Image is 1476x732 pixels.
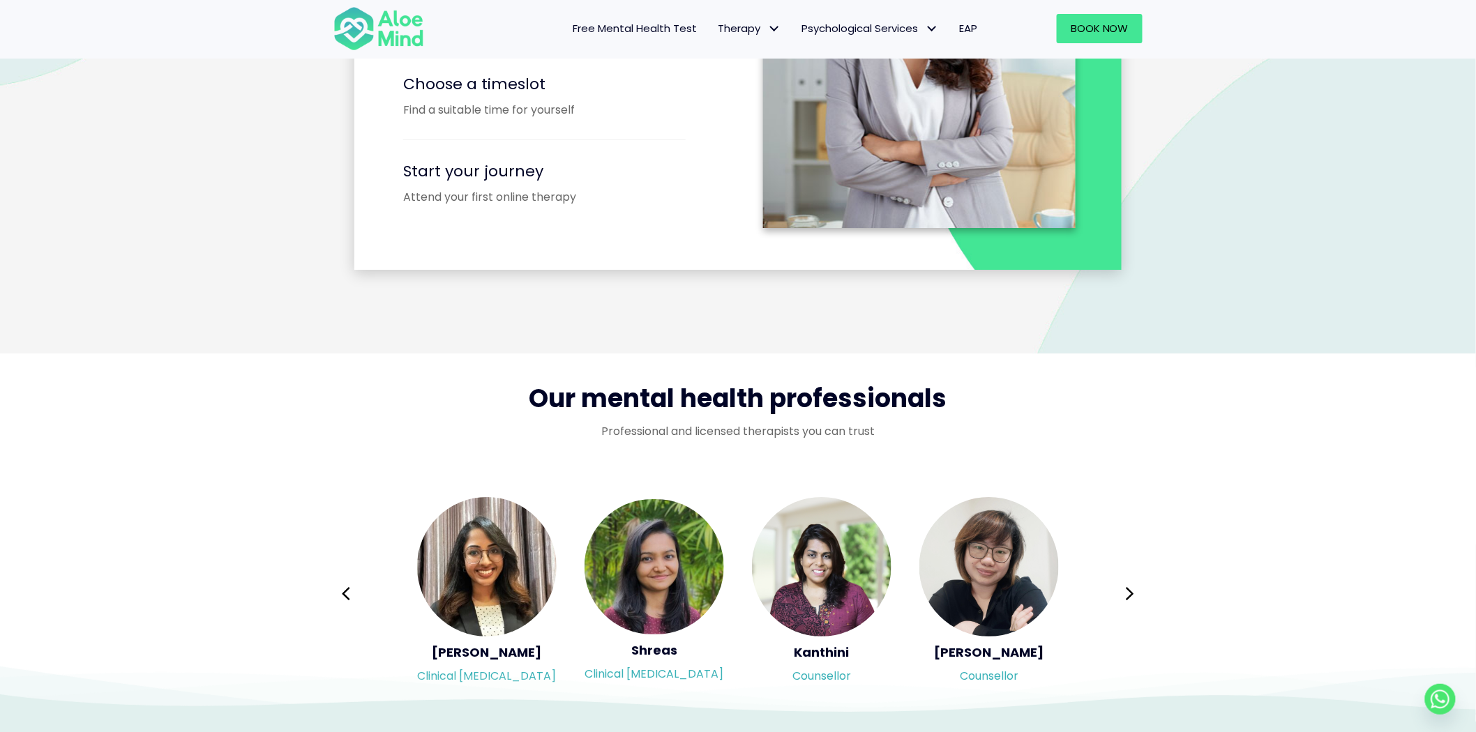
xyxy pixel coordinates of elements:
span: Our mental health professionals [529,381,947,416]
span: Therapy [718,21,781,36]
span: Free Mental Health Test [573,21,697,36]
img: <h5>Shreas</h5><p>Clinical Psychologist</p> [585,499,724,634]
a: <h5>Shreas</h5><p>Clinical Psychologist</p> ShreasClinical [MEDICAL_DATA] [585,499,724,689]
p: Attend your first online therapy [403,189,724,205]
span: Psychological Services: submenu [921,19,942,39]
a: Psychological ServicesPsychological Services: submenu [791,14,949,43]
p: Professional and licensed therapists you can trust [333,423,1143,439]
img: <h5>Yvonne</h5><p>Counsellor</p> [919,497,1059,636]
img: <h5>Anita</h5><p>Clinical Psychologist</p> [417,497,557,636]
span: EAP [959,21,977,36]
div: Slide 7 of 3 [919,496,1059,692]
a: Free Mental Health Test [562,14,707,43]
span: Book Now [1071,21,1129,36]
img: Aloe mind Logo [333,6,424,52]
h5: [PERSON_NAME] [417,643,557,661]
img: <h5>Kanthini</h5><p>Counsellor</p> [752,497,891,636]
span: Therapy: submenu [764,19,784,39]
a: Book Now [1057,14,1143,43]
span: Choose a timeslot [403,73,545,95]
a: EAP [949,14,988,43]
p: Find a suitable time for yourself [403,102,724,118]
span: Psychological Services [801,21,938,36]
span: Start your journey [403,160,543,182]
a: TherapyTherapy: submenu [707,14,791,43]
div: Slide 6 of 3 [752,496,891,692]
a: <h5>Yvonne</h5><p>Counsellor</p> [PERSON_NAME]Counsellor [919,497,1059,691]
a: <h5>Kanthini</h5><p>Counsellor</p> KanthiniCounsellor [752,497,891,691]
h5: Shreas [585,641,724,659]
nav: Menu [442,14,988,43]
a: Whatsapp [1425,684,1456,715]
div: Slide 4 of 3 [417,496,557,692]
h5: [PERSON_NAME] [919,643,1059,661]
h5: Kanthini [752,643,891,661]
a: <h5>Anita</h5><p>Clinical Psychologist</p> [PERSON_NAME]Clinical [MEDICAL_DATA] [417,497,557,691]
div: Slide 5 of 3 [585,496,724,692]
